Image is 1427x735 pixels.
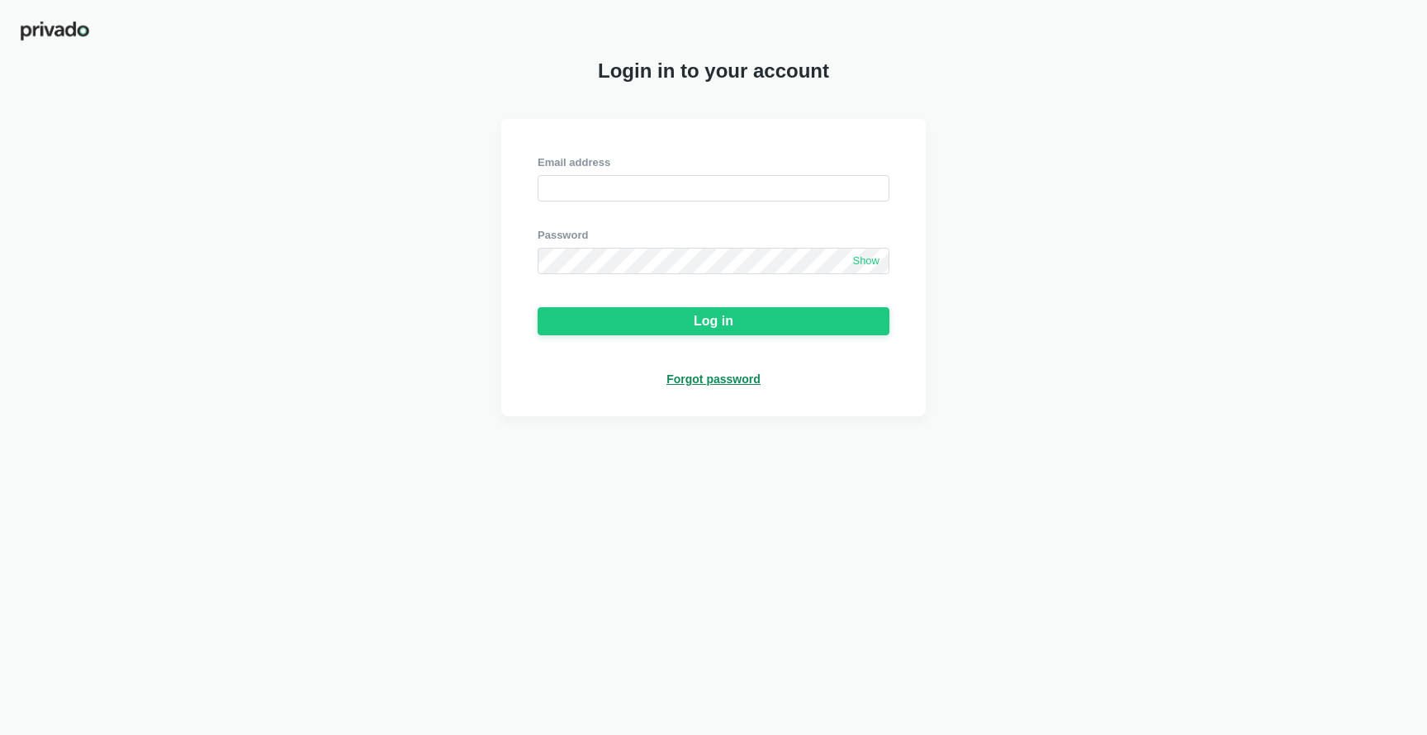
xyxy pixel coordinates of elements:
[666,372,761,386] a: Forgot password
[598,59,829,83] span: Login in to your account
[538,307,889,335] button: Log in
[852,254,879,268] span: Show
[538,155,889,170] div: Email address
[20,20,90,42] img: privado-logo
[694,314,733,329] div: Log in
[538,228,889,243] div: Password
